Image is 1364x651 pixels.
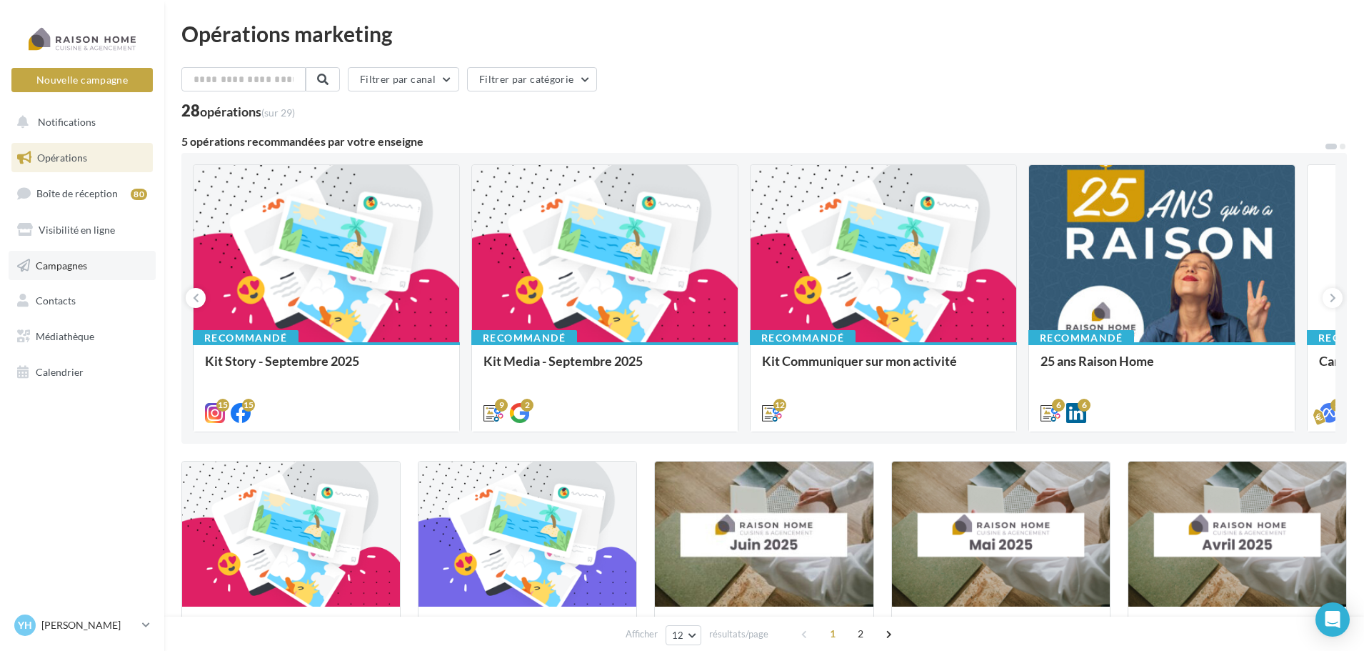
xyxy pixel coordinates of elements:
[181,136,1324,147] div: 5 opérations recommandées par votre enseigne
[1078,399,1090,412] div: 6
[39,224,115,236] span: Visibilité en ligne
[261,106,295,119] span: (sur 29)
[36,330,94,342] span: Médiathèque
[18,618,32,632] span: YH
[672,630,684,641] span: 12
[483,354,726,382] div: Kit Media - Septembre 2025
[9,107,150,137] button: Notifications
[9,251,156,281] a: Campagnes
[242,399,255,412] div: 15
[181,23,1347,44] div: Opérations marketing
[11,612,153,639] a: YH [PERSON_NAME]
[36,259,87,271] span: Campagnes
[216,399,229,412] div: 15
[1052,399,1065,412] div: 6
[181,103,295,119] div: 28
[36,366,84,378] span: Calendrier
[36,187,118,199] span: Boîte de réception
[471,330,577,346] div: Recommandé
[626,627,658,641] span: Afficher
[200,105,295,118] div: opérations
[205,354,448,382] div: Kit Story - Septembre 2025
[36,294,76,307] span: Contacts
[9,322,156,352] a: Médiathèque
[666,625,702,645] button: 12
[521,399,533,412] div: 2
[9,215,156,245] a: Visibilité en ligne
[9,143,156,173] a: Opérations
[9,178,156,209] a: Boîte de réception80
[38,116,96,128] span: Notifications
[41,618,136,632] p: [PERSON_NAME]
[467,67,597,91] button: Filtrer par catégorie
[849,622,872,645] span: 2
[762,354,1005,382] div: Kit Communiquer sur mon activité
[1330,399,1343,412] div: 3
[131,189,147,200] div: 80
[773,399,786,412] div: 12
[193,330,299,346] div: Recommandé
[709,627,768,641] span: résultats/page
[821,622,844,645] span: 1
[750,330,856,346] div: Recommandé
[348,67,459,91] button: Filtrer par canal
[9,357,156,387] a: Calendrier
[9,286,156,316] a: Contacts
[37,151,87,164] span: Opérations
[1028,330,1134,346] div: Recommandé
[11,68,153,92] button: Nouvelle campagne
[1040,354,1283,382] div: 25 ans Raison Home
[1315,602,1350,637] div: Open Intercom Messenger
[495,399,508,412] div: 9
